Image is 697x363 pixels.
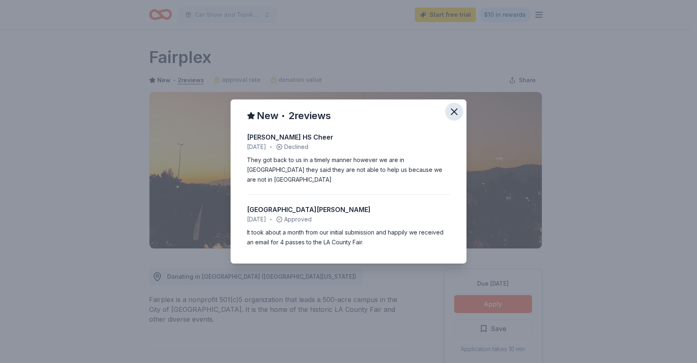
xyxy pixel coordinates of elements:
span: New [257,109,278,122]
span: • [281,112,285,120]
div: It took about a month from our initial submission and happily we received an email for 4 passes t... [247,228,450,247]
span: 2 reviews [288,109,331,122]
div: They got back to us in a timely manner however we are in [GEOGRAPHIC_DATA] they said they are not... [247,155,450,185]
span: [DATE] [247,214,266,224]
div: [GEOGRAPHIC_DATA][PERSON_NAME] [247,205,450,214]
span: • [270,216,272,223]
div: [PERSON_NAME] HS Cheer [247,132,450,142]
div: Declined [247,142,450,152]
div: Approved [247,214,450,224]
span: • [270,144,272,150]
span: [DATE] [247,142,266,152]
